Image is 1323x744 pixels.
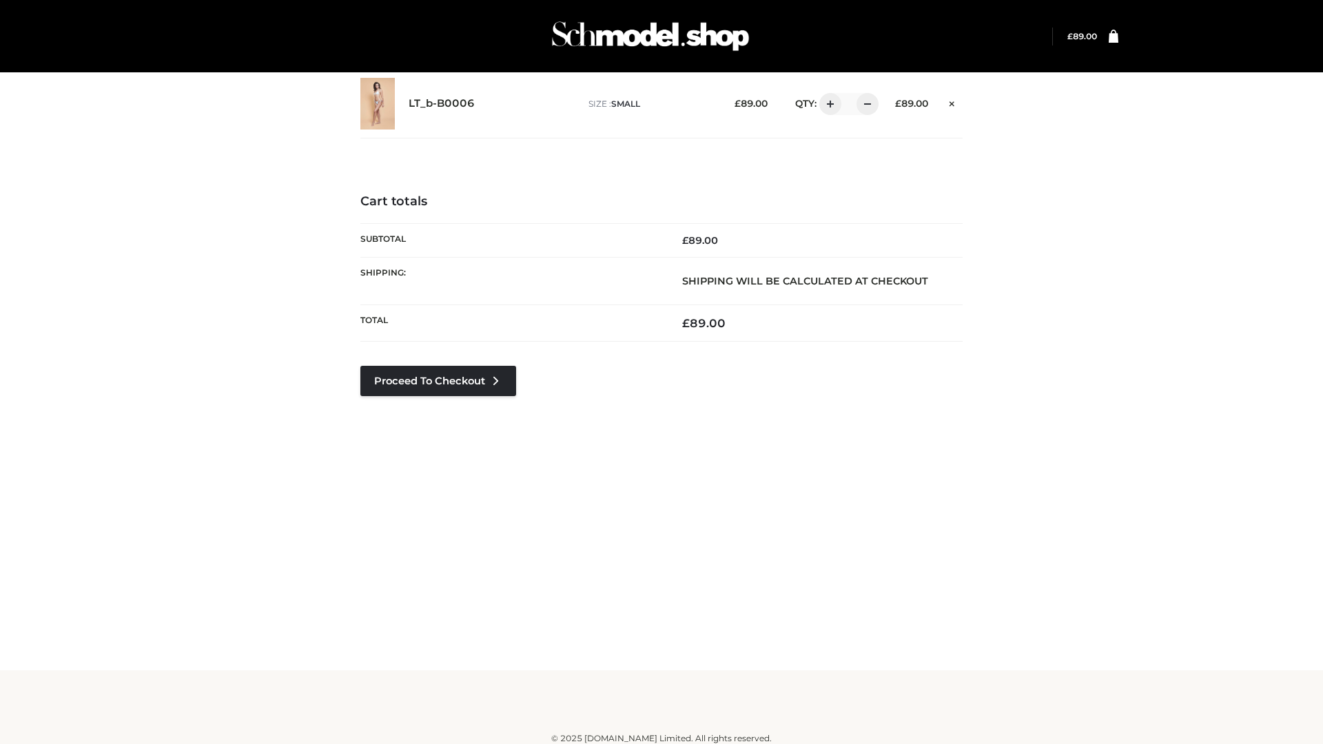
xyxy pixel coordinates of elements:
[1067,31,1073,41] span: £
[409,97,475,110] a: LT_b-B0006
[781,93,874,115] div: QTY:
[895,98,928,109] bdi: 89.00
[682,234,718,247] bdi: 89.00
[1067,31,1097,41] a: £89.00
[588,98,713,110] p: size :
[1067,31,1097,41] bdi: 89.00
[360,223,661,257] th: Subtotal
[682,316,726,330] bdi: 89.00
[942,93,963,111] a: Remove this item
[360,305,661,342] th: Total
[547,9,754,63] img: Schmodel Admin 964
[682,234,688,247] span: £
[682,275,928,287] strong: Shipping will be calculated at checkout
[735,98,741,109] span: £
[360,194,963,209] h4: Cart totals
[360,78,395,130] img: LT_b-B0006 - SMALL
[360,366,516,396] a: Proceed to Checkout
[360,257,661,304] th: Shipping:
[735,98,768,109] bdi: 89.00
[682,316,690,330] span: £
[895,98,901,109] span: £
[611,99,640,109] span: SMALL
